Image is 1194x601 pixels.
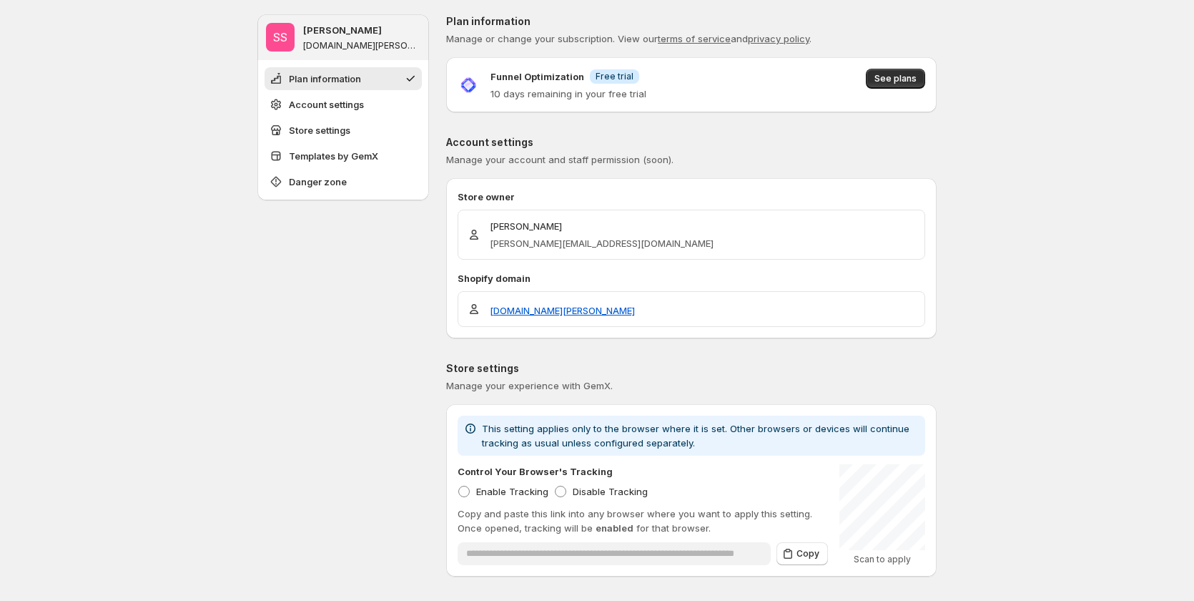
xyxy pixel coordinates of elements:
p: Copy and paste this link into any browser where you want to apply this setting. Once opened, trac... [458,507,828,535]
span: Copy [796,548,819,560]
span: Plan information [289,72,361,86]
span: Enable Tracking [476,486,548,497]
a: [DOMAIN_NAME][PERSON_NAME] [490,303,635,318]
span: Free trial [596,71,633,82]
span: This setting applies only to the browser where it is set. Other browsers or devices will continue... [482,423,909,449]
button: Store settings [265,119,422,142]
p: Control Your Browser's Tracking [458,464,613,479]
span: Account settings [289,97,364,112]
button: Danger zone [265,170,422,193]
span: Danger zone [289,175,347,189]
p: [PERSON_NAME] [490,219,714,233]
button: Templates by GemX [265,145,422,167]
span: See plans [874,73,917,84]
a: terms of service [658,33,731,44]
span: enabled [596,522,633,534]
p: 10 days remaining in your free trial [490,87,646,101]
button: Account settings [265,93,422,116]
span: Disable Tracking [573,486,648,497]
p: Plan information [446,14,937,29]
a: privacy policy [748,33,809,44]
p: [PERSON_NAME] [303,23,382,37]
img: Funnel Optimization [458,74,479,96]
p: [DOMAIN_NAME][PERSON_NAME] [303,40,420,52]
span: Templates by GemX [289,149,378,163]
button: Plan information [265,67,422,90]
button: Copy [776,542,828,565]
span: Manage or change your subscription. View our and . [446,33,811,44]
p: Shopify domain [458,271,925,285]
button: See plans [866,69,925,89]
span: Manage your experience with GemX. [446,380,613,391]
span: Store settings [289,123,350,137]
p: Store owner [458,190,925,204]
p: Account settings [446,135,937,150]
p: Scan to apply [839,554,925,565]
p: Funnel Optimization [490,69,584,84]
span: Sandy Sandy [266,23,295,52]
text: SS [273,30,287,44]
p: Store settings [446,361,937,376]
p: [PERSON_NAME][EMAIL_ADDRESS][DOMAIN_NAME] [490,236,714,250]
span: Manage your account and staff permission (soon). [446,154,674,165]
